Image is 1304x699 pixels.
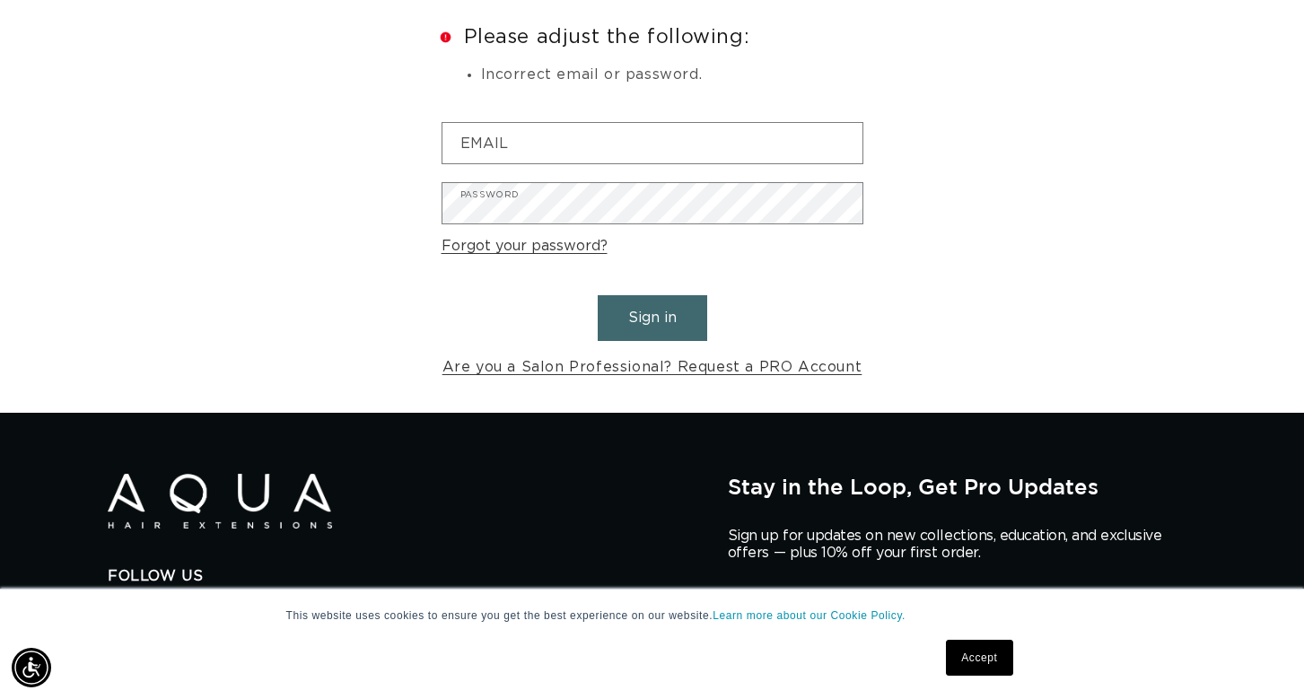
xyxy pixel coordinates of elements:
a: Accept [946,640,1012,676]
button: Sign in [598,295,707,341]
input: Email [442,123,862,163]
p: Sign up for updates on new collections, education, and exclusive offers — plus 10% off your first... [728,528,1177,562]
p: This website uses cookies to ensure you get the best experience on our website. [286,607,1019,624]
iframe: Chat Widget [1065,505,1304,699]
div: Accessibility Menu [12,648,51,687]
li: Incorrect email or password. [481,64,863,87]
h2: Follow Us [108,567,701,586]
h2: Stay in the Loop, Get Pro Updates [728,474,1196,499]
h2: Please adjust the following: [442,27,863,47]
a: Forgot your password? [442,233,608,259]
a: Are you a Salon Professional? Request a PRO Account [442,354,862,380]
a: Learn more about our Cookie Policy. [713,609,906,622]
img: Aqua Hair Extensions [108,474,332,529]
